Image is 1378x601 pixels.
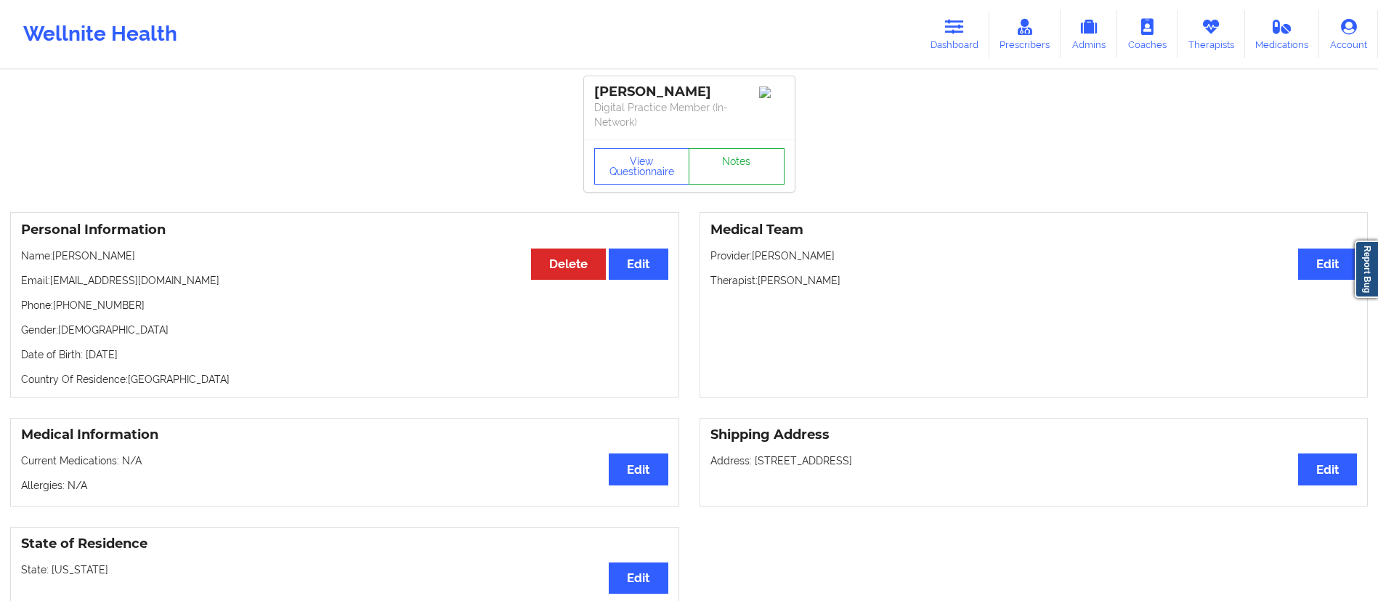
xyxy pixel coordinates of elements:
a: Dashboard [920,10,989,58]
p: Gender: [DEMOGRAPHIC_DATA] [21,323,668,337]
h3: Medical Team [710,222,1358,238]
button: Edit [609,453,668,485]
p: Therapist: [PERSON_NAME] [710,273,1358,288]
h3: Shipping Address [710,427,1358,443]
a: Report Bug [1355,241,1378,298]
a: Coaches [1117,10,1178,58]
p: Current Medications: N/A [21,453,668,468]
button: View Questionnaire [594,148,690,185]
h3: State of Residence [21,536,668,552]
a: Admins [1061,10,1117,58]
button: Edit [609,562,668,594]
a: Prescribers [989,10,1061,58]
button: Edit [1298,453,1357,485]
div: [PERSON_NAME] [594,84,785,100]
a: Notes [689,148,785,185]
a: Account [1319,10,1378,58]
p: State: [US_STATE] [21,562,668,577]
p: Address: [STREET_ADDRESS] [710,453,1358,468]
p: Phone: [PHONE_NUMBER] [21,298,668,312]
p: Date of Birth: [DATE] [21,347,668,362]
p: Country Of Residence: [GEOGRAPHIC_DATA] [21,372,668,387]
a: Medications [1245,10,1320,58]
h3: Medical Information [21,427,668,443]
button: Edit [1298,249,1357,280]
img: Image%2Fplaceholer-image.png [759,86,785,98]
a: Therapists [1178,10,1245,58]
p: Allergies: N/A [21,478,668,493]
p: Email: [EMAIL_ADDRESS][DOMAIN_NAME] [21,273,668,288]
p: Digital Practice Member (In-Network) [594,100,785,129]
button: Delete [531,249,606,280]
h3: Personal Information [21,222,668,238]
button: Edit [609,249,668,280]
p: Provider: [PERSON_NAME] [710,249,1358,263]
p: Name: [PERSON_NAME] [21,249,668,263]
